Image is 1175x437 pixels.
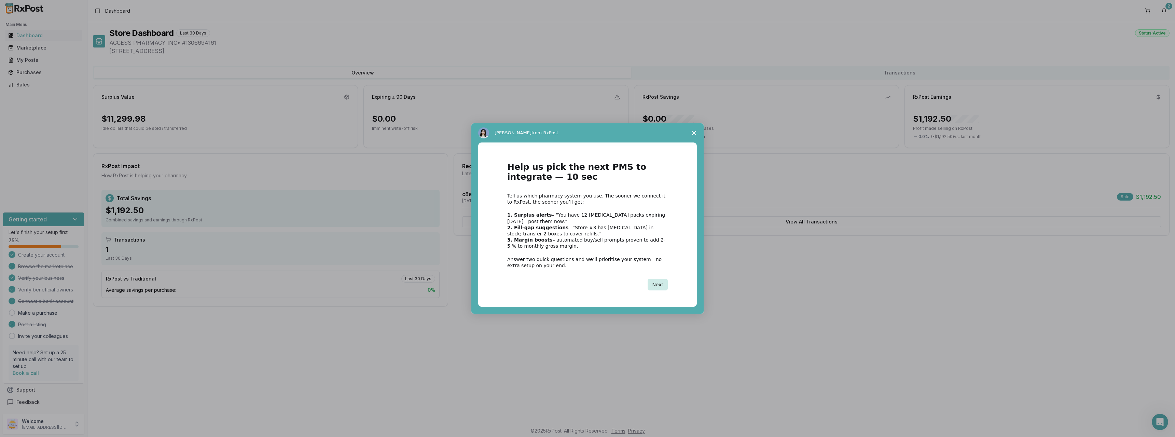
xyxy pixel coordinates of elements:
[507,225,569,230] b: 2. Fill-gap suggestions
[507,224,668,237] div: – “Store #3 has [MEDICAL_DATA] in stock; transfer 2 boxes to cover refills.”
[648,279,668,290] button: Next
[685,123,704,142] span: Close survey
[507,212,552,218] b: 1. Surplus alerts
[507,162,668,186] h1: Help us pick the next PMS to integrate — 10 sec
[507,193,668,205] div: Tell us which pharmacy system you use. The sooner we connect it to RxPost, the sooner you’ll get:
[495,130,531,135] span: [PERSON_NAME]
[507,237,553,243] b: 3. Margin boosts
[507,256,668,269] div: Answer two quick questions and we’ll prioritise your system—no extra setup on your end.
[531,130,558,135] span: from RxPost
[507,212,668,224] div: – “You have 12 [MEDICAL_DATA] packs expiring [DATE]—post them now.”
[507,237,668,249] div: – automated buy/sell prompts proven to add 2-5 % to monthly gross margin.
[478,127,489,138] img: Profile image for Alice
